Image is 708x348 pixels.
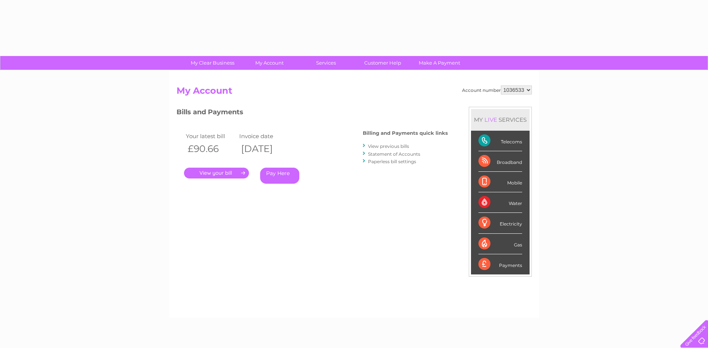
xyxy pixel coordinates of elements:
h2: My Account [177,86,532,100]
th: £90.66 [184,141,238,156]
div: Broadband [478,151,522,172]
div: Water [478,192,522,213]
div: Account number [462,86,532,94]
a: Make A Payment [409,56,470,70]
a: Customer Help [352,56,414,70]
a: Pay Here [260,168,299,184]
a: My Account [238,56,300,70]
div: Gas [478,234,522,254]
div: MY SERVICES [471,109,530,130]
a: Services [295,56,357,70]
th: [DATE] [237,141,291,156]
a: View previous bills [368,143,409,149]
div: Mobile [478,172,522,192]
a: My Clear Business [182,56,243,70]
div: Payments [478,254,522,274]
div: Telecoms [478,131,522,151]
td: Your latest bill [184,131,238,141]
a: Statement of Accounts [368,151,420,157]
h4: Billing and Payments quick links [363,130,448,136]
a: Paperless bill settings [368,159,416,164]
h3: Bills and Payments [177,107,448,120]
div: Electricity [478,213,522,233]
a: . [184,168,249,178]
td: Invoice date [237,131,291,141]
div: LIVE [483,116,499,123]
